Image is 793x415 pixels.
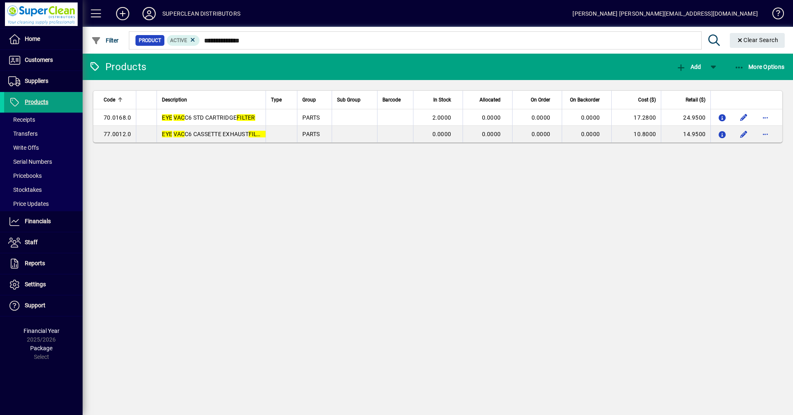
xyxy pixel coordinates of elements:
[136,6,162,21] button: Profile
[4,169,83,183] a: Pricebooks
[759,111,772,124] button: More options
[162,114,172,121] em: EYE
[418,95,458,104] div: In Stock
[581,114,600,121] span: 0.0000
[302,95,327,104] div: Group
[759,127,772,141] button: More options
[4,155,83,169] a: Serial Numbers
[686,95,705,104] span: Retail ($)
[162,114,255,121] span: C6 STD CARTRIDGE
[4,141,83,155] a: Write Offs
[482,114,501,121] span: 0.0000
[611,109,661,126] td: 17.2800
[611,126,661,142] td: 10.8000
[4,127,83,141] a: Transfers
[25,281,46,288] span: Settings
[30,345,52,351] span: Package
[89,33,121,48] button: Filter
[737,111,750,124] button: Edit
[162,95,187,104] span: Description
[173,131,185,137] em: VAC
[337,95,361,104] span: Sub Group
[25,78,48,84] span: Suppliers
[170,38,187,43] span: Active
[661,109,710,126] td: 24.9500
[25,302,45,309] span: Support
[638,95,656,104] span: Cost ($)
[737,127,750,141] button: Edit
[567,95,607,104] div: On Backorder
[730,33,785,48] button: Clear
[24,328,59,334] span: Financial Year
[4,295,83,316] a: Support
[4,211,83,232] a: Financials
[4,253,83,274] a: Reports
[4,29,83,50] a: Home
[581,131,600,137] span: 0.0000
[661,126,710,142] td: 14.9500
[162,7,240,20] div: SUPERCLEAN DISTRIBUTORS
[4,183,83,197] a: Stocktakes
[337,95,372,104] div: Sub Group
[25,99,48,105] span: Products
[104,131,131,137] span: 77.0012.0
[91,37,119,44] span: Filter
[104,95,131,104] div: Code
[532,114,551,121] span: 0.0000
[8,186,42,193] span: Stocktakes
[271,95,292,104] div: Type
[8,116,35,123] span: Receipts
[518,95,558,104] div: On Order
[25,239,38,245] span: Staff
[167,35,200,46] mat-chip: Activation Status: Active
[302,114,320,121] span: PARTS
[271,95,282,104] span: Type
[732,59,787,74] button: More Options
[8,130,38,137] span: Transfers
[734,64,785,70] span: More Options
[532,131,551,137] span: 0.0000
[8,200,49,207] span: Price Updates
[572,7,758,20] div: [PERSON_NAME] [PERSON_NAME][EMAIL_ADDRESS][DOMAIN_NAME]
[432,131,451,137] span: 0.0000
[4,50,83,71] a: Customers
[25,218,51,224] span: Financials
[25,57,53,63] span: Customers
[382,95,408,104] div: Barcode
[531,95,550,104] span: On Order
[237,114,255,121] em: FILTER
[736,37,779,43] span: Clear Search
[4,197,83,211] a: Price Updates
[8,172,42,179] span: Pricebooks
[674,59,703,74] button: Add
[104,114,131,121] span: 70.0168.0
[432,114,451,121] span: 2.0000
[482,131,501,137] span: 0.0000
[139,36,161,45] span: Product
[4,71,83,92] a: Suppliers
[25,35,40,42] span: Home
[8,144,39,151] span: Write Offs
[162,131,267,137] span: C6 CASSETTE EXHAUST
[89,60,146,73] div: Products
[4,274,83,295] a: Settings
[162,95,261,104] div: Description
[109,6,136,21] button: Add
[25,260,45,266] span: Reports
[433,95,451,104] span: In Stock
[302,95,316,104] span: Group
[8,158,52,165] span: Serial Numbers
[570,95,600,104] span: On Backorder
[468,95,508,104] div: Allocated
[766,2,783,28] a: Knowledge Base
[173,114,185,121] em: VAC
[382,95,401,104] span: Barcode
[4,232,83,253] a: Staff
[249,131,267,137] em: FILTER
[480,95,501,104] span: Allocated
[4,113,83,127] a: Receipts
[104,95,115,104] span: Code
[162,131,172,137] em: EYE
[302,131,320,137] span: PARTS
[676,64,701,70] span: Add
